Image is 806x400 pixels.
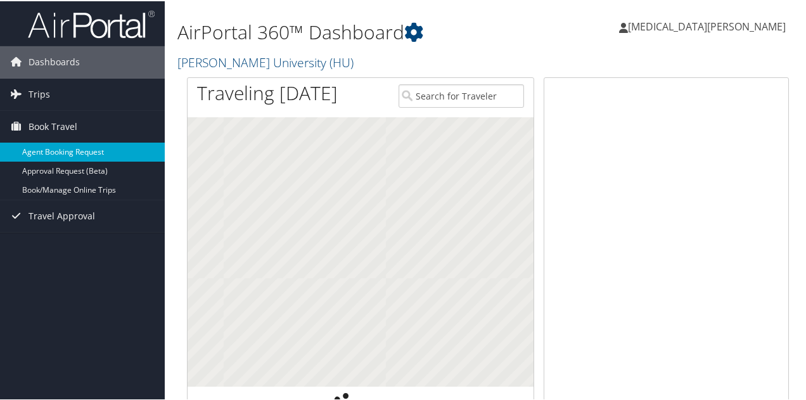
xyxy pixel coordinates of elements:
[28,8,155,38] img: airportal-logo.png
[628,18,786,32] span: [MEDICAL_DATA][PERSON_NAME]
[177,18,591,44] h1: AirPortal 360™ Dashboard
[399,83,523,106] input: Search for Traveler
[197,79,338,105] h1: Traveling [DATE]
[177,53,357,70] a: [PERSON_NAME] University (HU)
[29,45,80,77] span: Dashboards
[29,77,50,109] span: Trips
[29,110,77,141] span: Book Travel
[619,6,798,44] a: [MEDICAL_DATA][PERSON_NAME]
[29,199,95,231] span: Travel Approval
